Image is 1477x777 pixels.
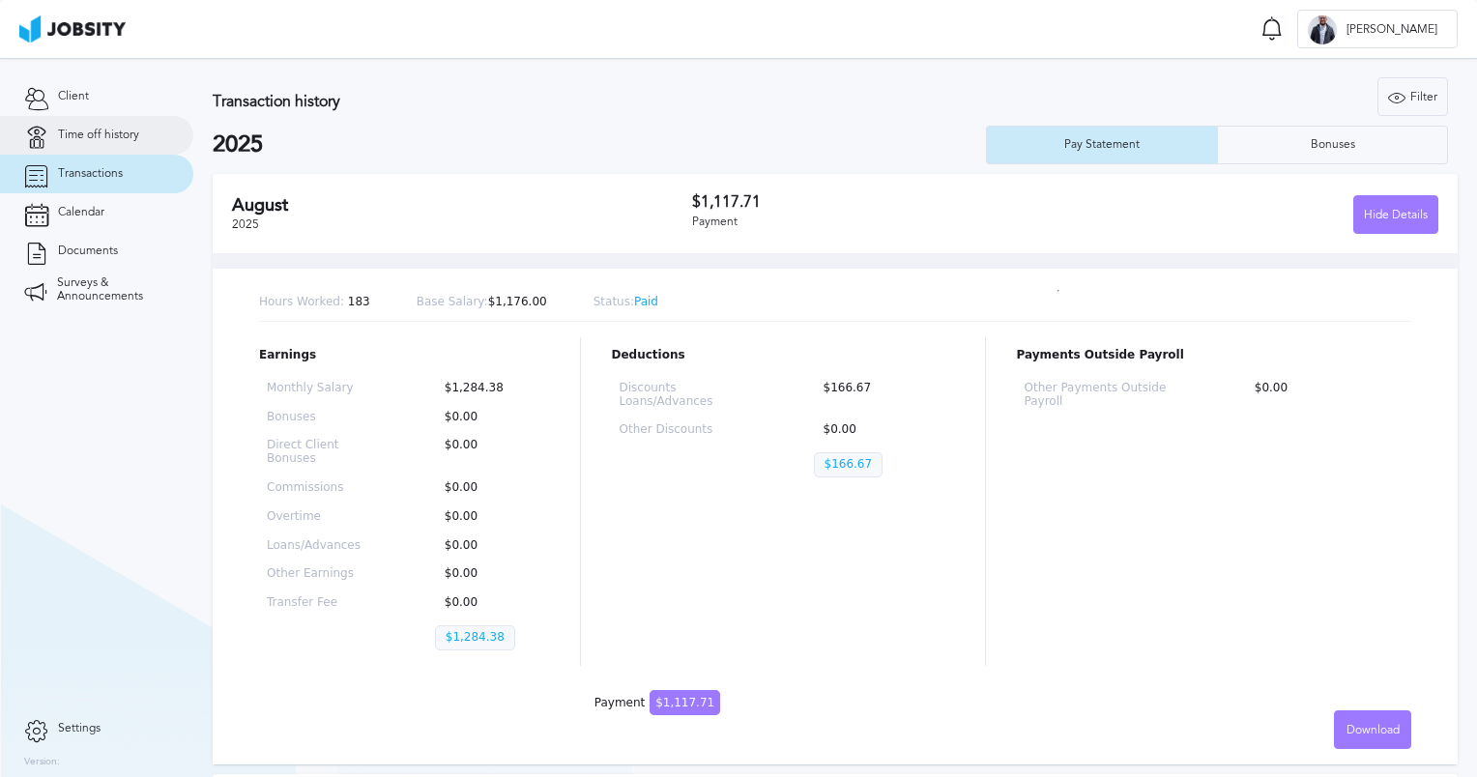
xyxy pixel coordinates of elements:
[267,567,373,581] p: Other Earnings
[814,382,946,409] p: $166.67
[267,596,373,610] p: Transfer Fee
[692,216,1065,229] div: Payment
[435,439,541,466] p: $0.00
[232,217,259,231] span: 2025
[417,296,547,309] p: $1,176.00
[814,452,883,477] p: $166.67
[417,295,488,308] span: Base Salary:
[435,510,541,524] p: $0.00
[435,596,541,610] p: $0.00
[1308,15,1337,44] div: A
[435,382,541,395] p: $1,284.38
[435,411,541,424] p: $0.00
[1217,126,1448,164] button: Bonuses
[57,276,169,303] span: Surveys & Announcements
[1377,77,1448,116] button: Filter
[1334,710,1411,749] button: Download
[620,423,752,437] p: Other Discounts
[692,193,1065,211] h3: $1,117.71
[267,382,373,395] p: Monthly Salary
[259,349,549,362] p: Earnings
[1378,78,1447,117] div: Filter
[213,93,887,110] h3: Transaction history
[58,245,118,258] span: Documents
[213,131,986,158] h2: 2025
[435,539,541,553] p: $0.00
[814,423,946,437] p: $0.00
[1025,382,1183,409] p: Other Payments Outside Payroll
[1055,138,1149,152] div: Pay Statement
[650,690,720,715] span: $1,117.71
[24,757,60,768] label: Version:
[1301,138,1365,152] div: Bonuses
[594,295,634,308] span: Status:
[620,382,752,409] p: Discounts Loans/Advances
[612,349,954,362] p: Deductions
[58,129,139,142] span: Time off history
[1347,724,1400,737] span: Download
[259,296,370,309] p: 183
[435,625,515,650] p: $1,284.38
[594,296,658,309] p: Paid
[58,167,123,181] span: Transactions
[58,722,101,735] span: Settings
[267,411,373,424] p: Bonuses
[1354,196,1437,235] div: Hide Details
[267,539,373,553] p: Loans/Advances
[19,15,126,43] img: ab4bad089aa723f57921c736e9817d99.png
[1017,349,1412,362] p: Payments Outside Payroll
[58,206,104,219] span: Calendar
[1337,23,1447,37] span: [PERSON_NAME]
[259,295,344,308] span: Hours Worked:
[594,697,720,710] div: Payment
[267,481,373,495] p: Commissions
[435,567,541,581] p: $0.00
[1353,195,1438,234] button: Hide Details
[267,439,373,466] p: Direct Client Bonuses
[58,90,89,103] span: Client
[1297,10,1458,48] button: A[PERSON_NAME]
[435,481,541,495] p: $0.00
[267,510,373,524] p: Overtime
[232,195,692,216] h2: August
[1245,382,1404,409] p: $0.00
[986,126,1217,164] button: Pay Statement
